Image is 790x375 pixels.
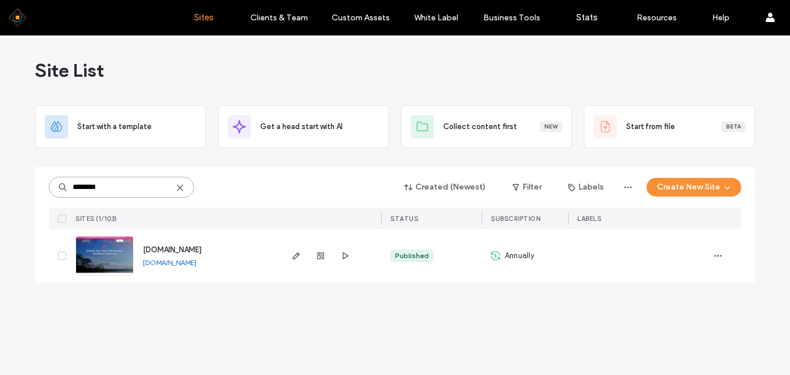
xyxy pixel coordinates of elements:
[558,178,614,197] button: Labels
[414,13,458,23] label: White Label
[44,69,104,76] div: Domain Overview
[491,215,540,223] span: SUBSCRIPTION
[332,13,390,23] label: Custom Assets
[30,30,128,40] div: Domain: [DOMAIN_NAME]
[540,122,562,132] div: New
[584,105,755,148] div: Start from fileBeta
[577,215,601,223] span: LABELS
[401,105,572,148] div: Collect content firstNew
[35,105,206,148] div: Start with a template
[721,122,745,132] div: Beta
[250,13,308,23] label: Clients & Team
[637,13,677,23] label: Resources
[394,178,496,197] button: Created (Newest)
[77,121,152,133] span: Start with a template
[712,13,730,23] label: Help
[194,12,214,23] label: Sites
[505,250,535,262] span: Annually
[35,59,104,82] span: Site List
[31,67,41,77] img: tab_domain_overview_orange.svg
[76,215,117,223] span: SITES (1/103)
[395,251,429,261] div: Published
[218,105,389,148] div: Get a head start with AI
[390,215,418,223] span: STATUS
[501,178,553,197] button: Filter
[576,12,598,23] label: Stats
[33,19,57,28] div: v 4.0.25
[116,67,125,77] img: tab_keywords_by_traffic_grey.svg
[647,178,741,197] button: Create New Site
[19,19,28,28] img: logo_orange.svg
[143,258,196,267] a: [DOMAIN_NAME]
[143,245,202,254] a: [DOMAIN_NAME]
[626,121,675,133] span: Start from file
[26,8,50,19] span: Help
[260,121,343,133] span: Get a head start with AI
[483,13,540,23] label: Business Tools
[443,121,517,133] span: Collect content first
[128,69,196,76] div: Keywords by Traffic
[19,30,28,40] img: website_grey.svg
